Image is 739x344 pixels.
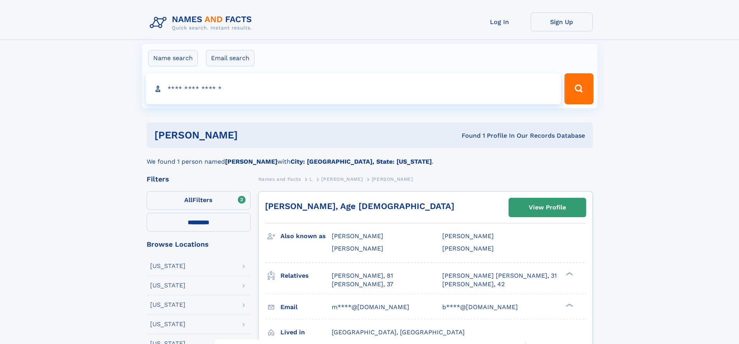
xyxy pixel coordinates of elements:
[280,230,332,243] h3: Also known as
[564,303,573,308] div: ❯
[529,199,566,216] div: View Profile
[332,271,393,280] a: [PERSON_NAME], 81
[531,12,593,31] a: Sign Up
[321,174,363,184] a: [PERSON_NAME]
[442,245,494,252] span: [PERSON_NAME]
[147,148,593,166] div: We found 1 person named with .
[442,280,505,289] a: [PERSON_NAME], 42
[154,130,350,140] h1: [PERSON_NAME]
[150,302,185,308] div: [US_STATE]
[280,326,332,339] h3: Lived in
[442,271,557,280] a: [PERSON_NAME] [PERSON_NAME], 31
[310,176,313,182] span: L
[258,174,301,184] a: Names and Facts
[150,263,185,269] div: [US_STATE]
[564,271,573,276] div: ❯
[225,158,277,165] b: [PERSON_NAME]
[321,176,363,182] span: [PERSON_NAME]
[469,12,531,31] a: Log In
[350,131,585,140] div: Found 1 Profile In Our Records Database
[150,321,185,327] div: [US_STATE]
[564,73,593,104] button: Search Button
[442,232,494,240] span: [PERSON_NAME]
[147,241,251,248] div: Browse Locations
[280,301,332,314] h3: Email
[206,50,254,66] label: Email search
[146,73,561,104] input: search input
[147,191,251,210] label: Filters
[310,174,313,184] a: L
[148,50,198,66] label: Name search
[184,196,192,204] span: All
[280,269,332,282] h3: Relatives
[150,282,185,289] div: [US_STATE]
[147,12,258,33] img: Logo Names and Facts
[332,232,383,240] span: [PERSON_NAME]
[147,176,251,183] div: Filters
[332,280,393,289] a: [PERSON_NAME], 37
[265,201,454,211] a: [PERSON_NAME], Age [DEMOGRAPHIC_DATA]
[372,176,413,182] span: [PERSON_NAME]
[332,328,465,336] span: [GEOGRAPHIC_DATA], [GEOGRAPHIC_DATA]
[291,158,432,165] b: City: [GEOGRAPHIC_DATA], State: [US_STATE]
[332,245,383,252] span: [PERSON_NAME]
[509,198,586,217] a: View Profile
